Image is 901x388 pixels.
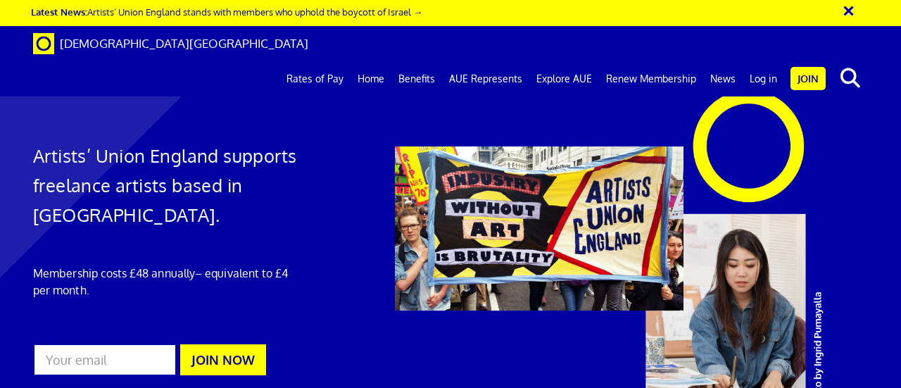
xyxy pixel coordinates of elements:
h1: Artists’ Union England supports freelance artists based in [GEOGRAPHIC_DATA]. [33,141,297,230]
a: Explore AUE [529,61,599,96]
a: News [703,61,743,96]
button: search [828,63,871,93]
a: Brand [DEMOGRAPHIC_DATA][GEOGRAPHIC_DATA] [23,26,319,61]
a: Rates of Pay [279,61,351,96]
button: JOIN NOW [180,344,266,375]
a: Renew Membership [599,61,703,96]
strong: Latest News: [31,6,87,18]
input: Your email [33,344,177,376]
a: Latest News:Artists’ Union England stands with members who uphold the boycott of Israel → [31,6,422,18]
a: Join [790,67,826,90]
a: Benefits [391,61,442,96]
p: Membership costs £48 annually – equivalent to £4 per month. [33,265,297,299]
span: [DEMOGRAPHIC_DATA][GEOGRAPHIC_DATA] [60,36,308,51]
a: AUE Represents [442,61,529,96]
a: Home [351,61,391,96]
a: Log in [743,61,784,96]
